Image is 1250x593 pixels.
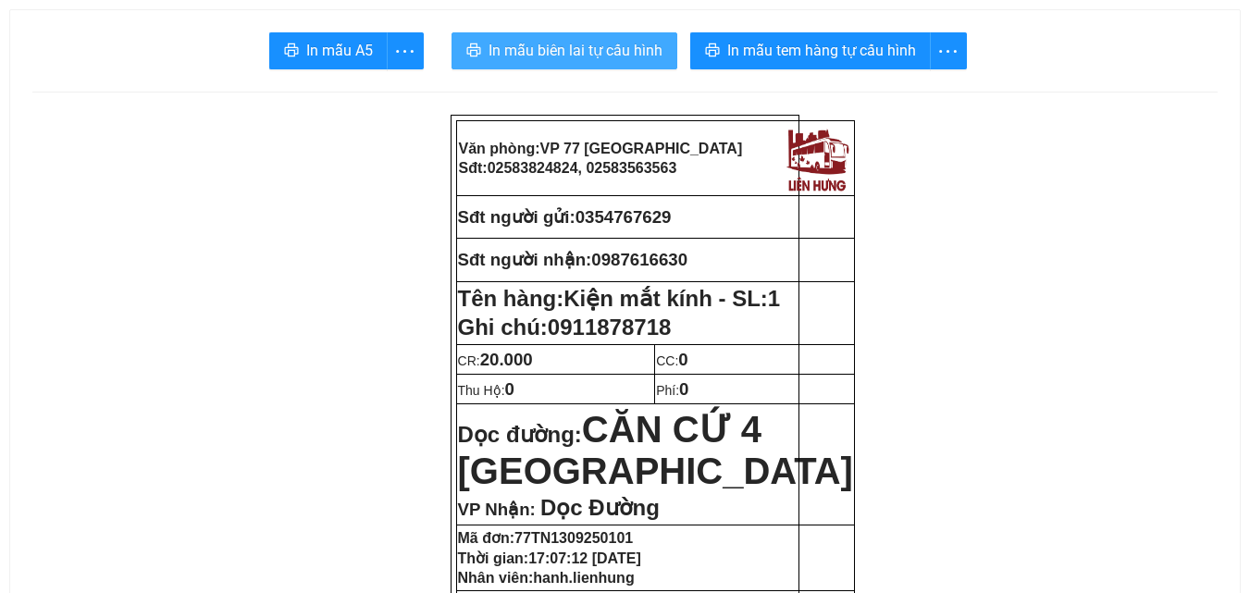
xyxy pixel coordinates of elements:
span: Phí: [656,383,688,398]
span: more [388,40,423,63]
span: hanh.lienhung [533,570,634,586]
span: In mẫu biên lai tự cấu hình [489,39,662,62]
button: printerIn mẫu tem hàng tự cấu hình [690,32,931,69]
button: printerIn mẫu A5 [269,32,388,69]
strong: Sđt người nhận: [458,250,592,269]
strong: Sđt: [459,160,677,176]
span: printer [466,43,481,60]
span: CC: [656,353,688,368]
span: printer [284,43,299,60]
span: 0 [678,350,687,369]
span: 20.000 [480,350,533,369]
span: 0 [505,379,514,399]
button: more [930,32,967,69]
span: 02583824824, 02583563563 [488,160,677,176]
strong: Nhân viên: [458,570,635,586]
span: 0 [679,379,688,399]
span: 1 [768,286,780,311]
strong: Sđt người gửi: [458,207,575,227]
span: CĂN CỨ 4 [GEOGRAPHIC_DATA] [458,409,853,491]
span: In mẫu tem hàng tự cấu hình [727,39,916,62]
strong: Văn phòng: [459,141,743,156]
span: 17:07:12 [DATE] [528,550,641,566]
span: Kiện mắt kính - SL: [563,286,780,311]
span: 0911878718 [548,315,671,340]
span: In mẫu A5 [306,39,373,62]
strong: SĐT gửi: [135,131,254,145]
span: 0987616630 [591,250,687,269]
span: 0354767629 [575,207,672,227]
strong: VP: 77 [GEOGRAPHIC_DATA], [GEOGRAPHIC_DATA] [6,32,196,93]
span: 77TN1309250101 [514,530,633,546]
span: VP Nhận: [458,500,536,519]
strong: Nhà xe Liên Hưng [6,9,153,29]
img: logo [782,123,852,193]
span: printer [705,43,720,60]
span: Dọc Đường [540,495,660,520]
strong: Phiếu gửi hàng [76,100,202,119]
span: CR: [458,353,533,368]
button: printerIn mẫu biên lai tự cấu hình [452,32,677,69]
span: Thu Hộ: [458,383,514,398]
span: more [931,40,966,63]
span: Ghi chú: [458,315,672,340]
strong: Dọc đường: [458,422,853,488]
strong: Người gửi: [6,131,67,145]
span: VP 77 [GEOGRAPHIC_DATA] [540,141,743,156]
strong: Tên hàng: [458,286,781,311]
strong: Mã đơn: [458,530,634,546]
span: 0354767629 [186,131,254,145]
button: more [387,32,424,69]
strong: Thời gian: [458,550,641,566]
img: logo [199,13,271,90]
